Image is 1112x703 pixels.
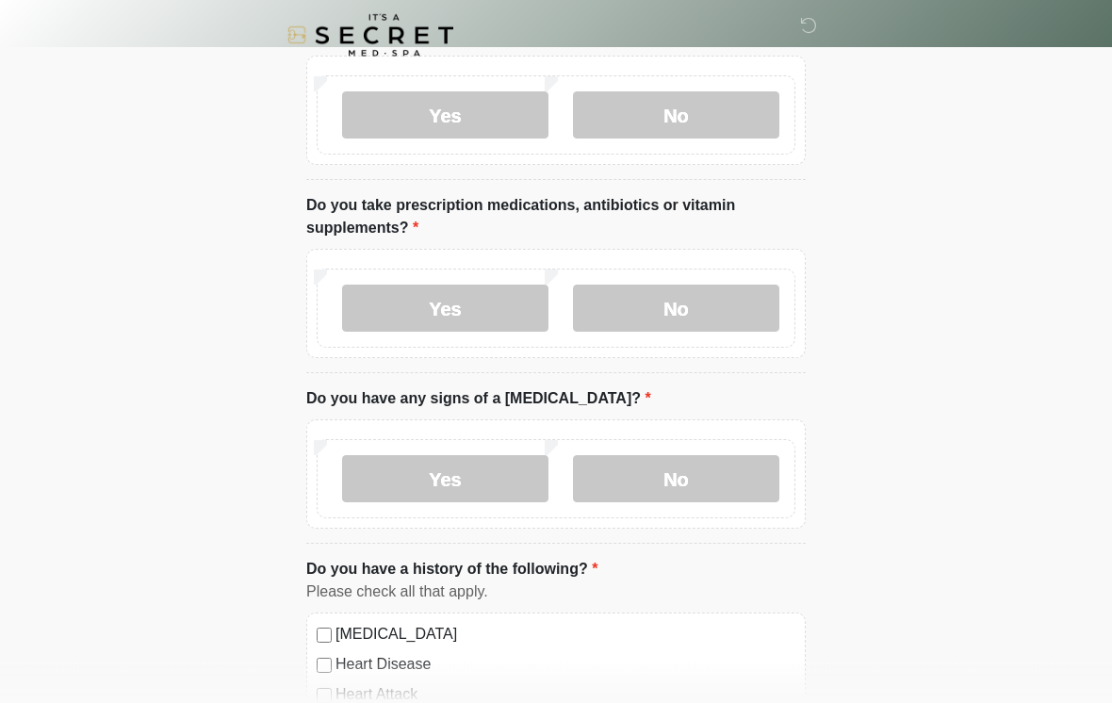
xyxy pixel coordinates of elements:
[306,195,806,240] label: Do you take prescription medications, antibiotics or vitamin supplements?
[335,654,795,677] label: Heart Disease
[306,581,806,604] div: Please check all that apply.
[306,559,597,581] label: Do you have a history of the following?
[317,659,332,674] input: Heart Disease
[306,388,651,411] label: Do you have any signs of a [MEDICAL_DATA]?
[573,286,779,333] label: No
[287,14,453,57] img: It's A Secret Med Spa Logo
[573,92,779,139] label: No
[335,624,795,646] label: [MEDICAL_DATA]
[573,456,779,503] label: No
[342,286,548,333] label: Yes
[342,456,548,503] label: Yes
[317,629,332,644] input: [MEDICAL_DATA]
[342,92,548,139] label: Yes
